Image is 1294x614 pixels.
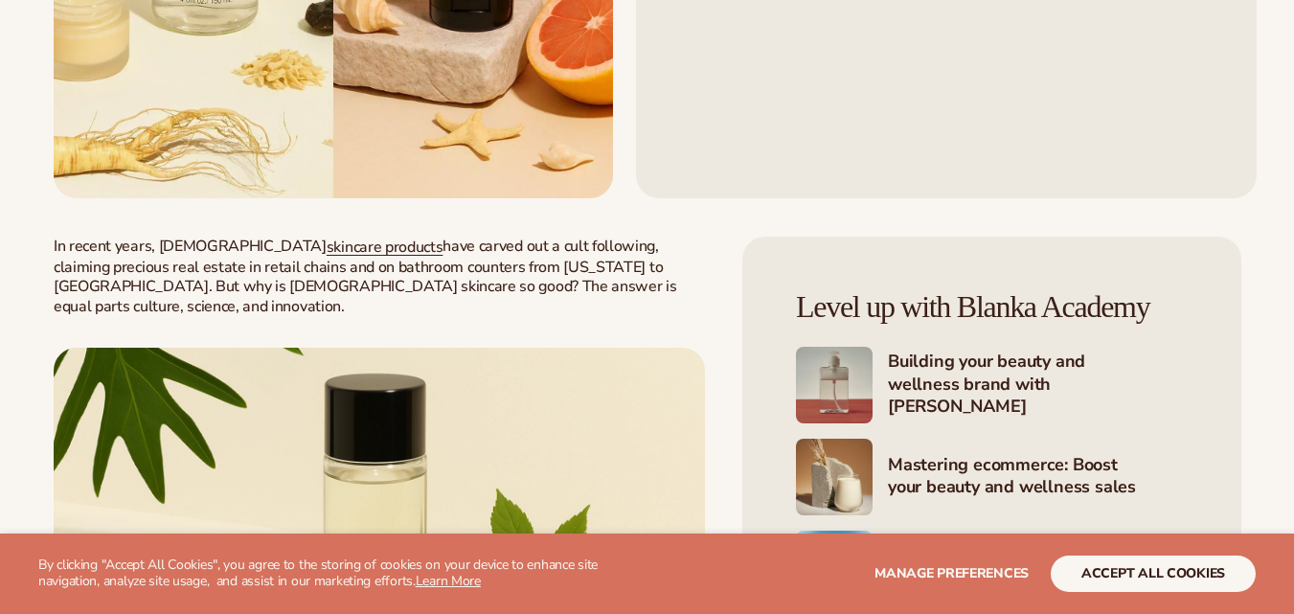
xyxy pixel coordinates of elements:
[796,290,1188,324] h4: Level up with Blanka Academy
[38,557,639,590] p: By clicking "Accept All Cookies", you agree to the storing of cookies on your device to enhance s...
[416,572,481,590] a: Learn More
[1051,556,1256,592] button: accept all cookies
[888,454,1188,501] h4: Mastering ecommerce: Boost your beauty and wellness sales
[796,531,1188,607] a: Shopify Image 7 Expand your beauty/wellness business
[796,439,1188,515] a: Shopify Image 6 Mastering ecommerce: Boost your beauty and wellness sales
[796,439,873,515] img: Shopify Image 6
[54,236,676,317] span: have carved out a cult following, claiming precious real estate in retail chains and on bathroom ...
[874,564,1029,582] span: Manage preferences
[888,351,1188,420] h4: Building your beauty and wellness brand with [PERSON_NAME]
[327,237,443,258] a: skincare products
[796,347,1188,423] a: Shopify Image 5 Building your beauty and wellness brand with [PERSON_NAME]
[874,556,1029,592] button: Manage preferences
[796,531,873,607] img: Shopify Image 7
[54,236,327,257] span: In recent years, [DEMOGRAPHIC_DATA]
[796,347,873,423] img: Shopify Image 5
